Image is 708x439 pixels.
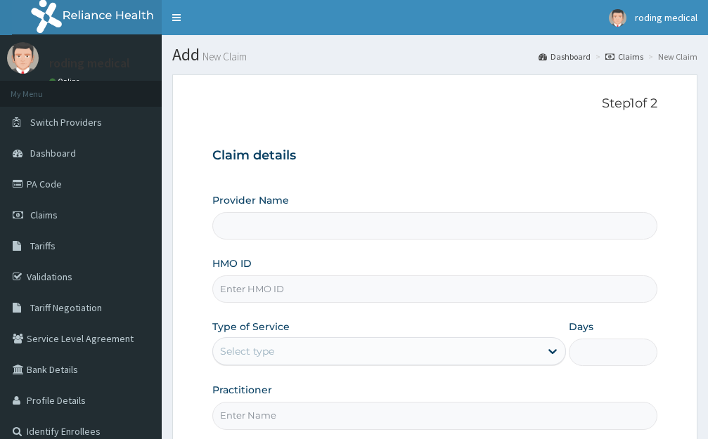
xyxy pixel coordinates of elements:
[172,46,697,64] h1: Add
[569,320,593,334] label: Days
[212,402,657,429] input: Enter Name
[49,57,130,70] p: roding medical
[30,240,56,252] span: Tariffs
[49,77,83,86] a: Online
[605,51,643,63] a: Claims
[635,11,697,24] span: roding medical
[30,147,76,159] span: Dashboard
[212,96,657,112] p: Step 1 of 2
[212,193,289,207] label: Provider Name
[30,209,58,221] span: Claims
[212,256,252,270] label: HMO ID
[220,344,274,358] div: Select type
[212,383,272,397] label: Practitioner
[7,42,39,74] img: User Image
[212,275,657,303] input: Enter HMO ID
[200,51,247,62] small: New Claim
[609,9,626,27] img: User Image
[30,116,102,129] span: Switch Providers
[212,320,290,334] label: Type of Service
[645,51,697,63] li: New Claim
[539,51,591,63] a: Dashboard
[30,301,102,314] span: Tariff Negotiation
[212,148,657,164] h3: Claim details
